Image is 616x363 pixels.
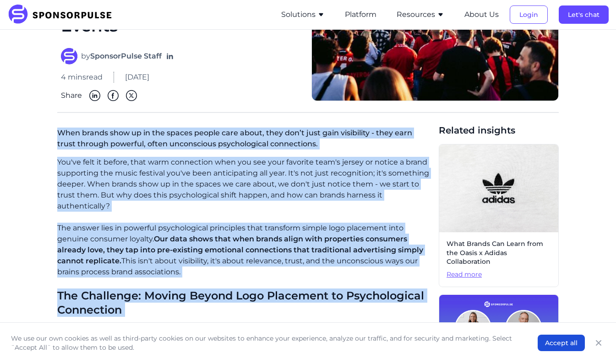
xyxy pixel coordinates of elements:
[61,72,103,83] span: 4 mins read
[57,124,431,157] p: When brands show up in the spaces people care about, they don’t just gain visibility - they earn ...
[61,48,77,64] img: SponsorPulse Staff
[7,5,119,25] img: SponsorPulse
[559,11,609,19] a: Let's chat
[11,334,519,352] p: We use our own cookies as well as third-party cookies on our websites to enhance your experience,...
[345,11,376,19] a: Platform
[345,9,376,20] button: Platform
[57,235,423,265] span: Our data shows that when brands align with properties consumers already love, they tap into pre-e...
[439,124,559,137] span: Related insights
[570,319,616,363] iframe: Chat Widget
[447,240,551,267] span: What Brands Can Learn from the Oasis x Adidas Collaboration
[90,52,162,60] strong: SponsorPulse Staff
[439,144,559,287] a: What Brands Can Learn from the Oasis x Adidas CollaborationRead more
[61,90,82,101] span: Share
[439,144,558,232] img: Christian Wiediger, courtesy of Unsplash
[57,223,431,278] p: The answer lies in powerful psychological principles that transform simple logo placement into ge...
[464,9,499,20] button: About Us
[510,11,548,19] a: Login
[57,289,424,316] span: The Challenge: Moving Beyond Logo Placement to Psychological Connection
[538,335,585,351] button: Accept all
[559,5,609,24] button: Let's chat
[125,72,149,83] span: [DATE]
[108,90,119,101] img: Facebook
[281,9,325,20] button: Solutions
[397,9,444,20] button: Resources
[89,90,100,101] img: Linkedin
[165,52,174,61] a: Follow on LinkedIn
[57,157,431,212] p: You've felt it before, that warm connection when you see your favorite team's jersey or notice a ...
[510,5,548,24] button: Login
[464,11,499,19] a: About Us
[447,270,551,279] span: Read more
[81,51,162,62] span: by
[126,90,137,101] img: Twitter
